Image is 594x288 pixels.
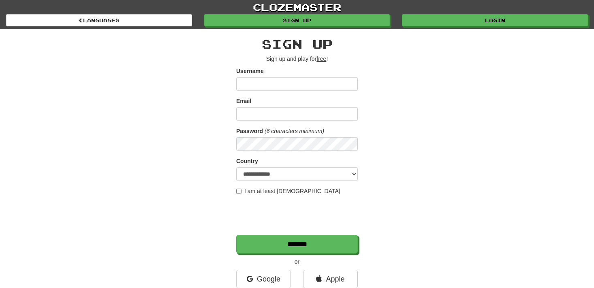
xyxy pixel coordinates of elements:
[204,14,390,26] a: Sign up
[316,56,326,62] u: free
[236,55,358,63] p: Sign up and play for !
[265,128,324,134] em: (6 characters minimum)
[402,14,588,26] a: Login
[236,199,359,231] iframe: reCAPTCHA
[236,67,264,75] label: Username
[236,97,251,105] label: Email
[236,37,358,51] h2: Sign up
[6,14,192,26] a: Languages
[236,157,258,165] label: Country
[236,187,340,195] label: I am at least [DEMOGRAPHIC_DATA]
[236,127,263,135] label: Password
[236,258,358,266] p: or
[236,189,241,194] input: I am at least [DEMOGRAPHIC_DATA]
